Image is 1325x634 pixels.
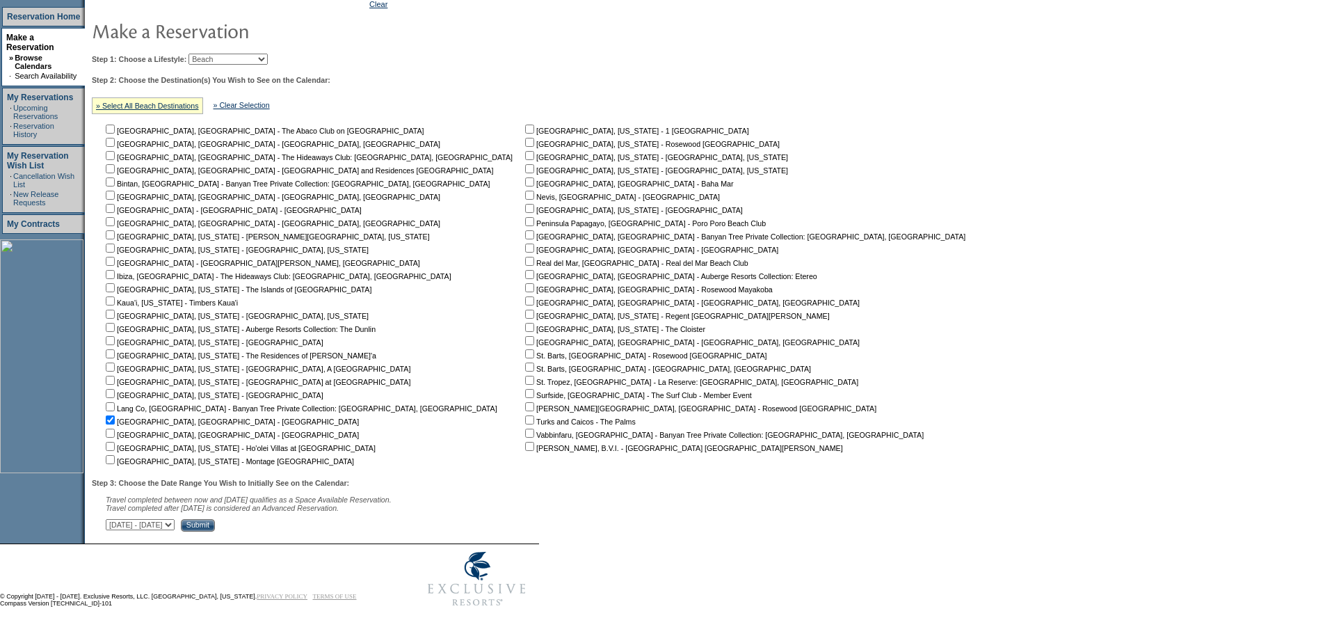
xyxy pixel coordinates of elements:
img: pgTtlMakeReservation.gif [92,17,370,45]
a: Make a Reservation [6,33,54,52]
nobr: [GEOGRAPHIC_DATA], [GEOGRAPHIC_DATA] - Baha Mar [522,180,733,188]
nobr: [GEOGRAPHIC_DATA], [US_STATE] - [GEOGRAPHIC_DATA] at [GEOGRAPHIC_DATA] [103,378,410,386]
nobr: [GEOGRAPHIC_DATA], [GEOGRAPHIC_DATA] - Auberge Resorts Collection: Etereo [522,272,817,280]
a: » Clear Selection [214,101,270,109]
nobr: [PERSON_NAME][GEOGRAPHIC_DATA], [GEOGRAPHIC_DATA] - Rosewood [GEOGRAPHIC_DATA] [522,404,876,413]
nobr: Nevis, [GEOGRAPHIC_DATA] - [GEOGRAPHIC_DATA] [522,193,720,201]
nobr: Vabbinfaru, [GEOGRAPHIC_DATA] - Banyan Tree Private Collection: [GEOGRAPHIC_DATA], [GEOGRAPHIC_DATA] [522,431,924,439]
nobr: St. Tropez, [GEOGRAPHIC_DATA] - La Reserve: [GEOGRAPHIC_DATA], [GEOGRAPHIC_DATA] [522,378,858,386]
a: My Contracts [7,219,60,229]
a: Reservation Home [7,12,80,22]
input: Submit [181,519,215,532]
nobr: [GEOGRAPHIC_DATA], [US_STATE] - The Residences of [PERSON_NAME]'a [103,351,376,360]
nobr: [GEOGRAPHIC_DATA], [GEOGRAPHIC_DATA] - The Hideaways Club: [GEOGRAPHIC_DATA], [GEOGRAPHIC_DATA] [103,153,513,161]
nobr: Real del Mar, [GEOGRAPHIC_DATA] - Real del Mar Beach Club [522,259,748,267]
a: My Reservations [7,93,73,102]
nobr: [GEOGRAPHIC_DATA], [US_STATE] - [GEOGRAPHIC_DATA], [US_STATE] [103,312,369,320]
nobr: [GEOGRAPHIC_DATA], [US_STATE] - Regent [GEOGRAPHIC_DATA][PERSON_NAME] [522,312,830,320]
a: Reservation History [13,122,54,138]
nobr: [GEOGRAPHIC_DATA], [US_STATE] - [GEOGRAPHIC_DATA], A [GEOGRAPHIC_DATA] [103,365,410,373]
nobr: [GEOGRAPHIC_DATA], [US_STATE] - [GEOGRAPHIC_DATA], [US_STATE] [522,166,788,175]
nobr: [GEOGRAPHIC_DATA], [US_STATE] - [GEOGRAPHIC_DATA] [103,338,323,347]
nobr: [GEOGRAPHIC_DATA], [US_STATE] - [GEOGRAPHIC_DATA], [US_STATE] [103,246,369,254]
nobr: Travel completed after [DATE] is considered an Advanced Reservation. [106,504,339,512]
td: · [10,190,12,207]
nobr: [GEOGRAPHIC_DATA], [US_STATE] - Ho'olei Villas at [GEOGRAPHIC_DATA] [103,444,376,452]
a: » Select All Beach Destinations [96,102,199,110]
a: PRIVACY POLICY [257,593,307,600]
nobr: Turks and Caicos - The Palms [522,418,636,426]
nobr: [GEOGRAPHIC_DATA], [GEOGRAPHIC_DATA] - [GEOGRAPHIC_DATA], [GEOGRAPHIC_DATA] [103,219,440,228]
nobr: Ibiza, [GEOGRAPHIC_DATA] - The Hideaways Club: [GEOGRAPHIC_DATA], [GEOGRAPHIC_DATA] [103,272,451,280]
nobr: Kaua'i, [US_STATE] - Timbers Kaua'i [103,299,238,307]
nobr: [GEOGRAPHIC_DATA], [US_STATE] - [GEOGRAPHIC_DATA] [522,206,743,214]
nobr: [PERSON_NAME], B.V.I. - [GEOGRAPHIC_DATA] [GEOGRAPHIC_DATA][PERSON_NAME] [522,444,843,452]
nobr: [GEOGRAPHIC_DATA], [GEOGRAPHIC_DATA] - [GEOGRAPHIC_DATA], [GEOGRAPHIC_DATA] [103,193,440,201]
nobr: Peninsula Papagayo, [GEOGRAPHIC_DATA] - Poro Poro Beach Club [522,219,766,228]
nobr: [GEOGRAPHIC_DATA], [US_STATE] - Montage [GEOGRAPHIC_DATA] [103,457,354,466]
a: My Reservation Wish List [7,151,69,171]
nobr: [GEOGRAPHIC_DATA], [GEOGRAPHIC_DATA] - [GEOGRAPHIC_DATA] [522,246,778,254]
nobr: [GEOGRAPHIC_DATA], [US_STATE] - The Cloister [522,325,705,333]
nobr: [GEOGRAPHIC_DATA], [GEOGRAPHIC_DATA] - Rosewood Mayakoba [522,285,773,294]
a: Cancellation Wish List [13,172,74,189]
nobr: [GEOGRAPHIC_DATA], [GEOGRAPHIC_DATA] - [GEOGRAPHIC_DATA], [GEOGRAPHIC_DATA] [103,140,440,148]
td: · [10,122,12,138]
td: · [9,72,13,80]
a: Search Availability [15,72,77,80]
b: Step 2: Choose the Destination(s) You Wish to See on the Calendar: [92,76,330,84]
nobr: St. Barts, [GEOGRAPHIC_DATA] - Rosewood [GEOGRAPHIC_DATA] [522,351,766,360]
span: Travel completed between now and [DATE] qualifies as a Space Available Reservation. [106,496,392,504]
nobr: [GEOGRAPHIC_DATA], [GEOGRAPHIC_DATA] - [GEOGRAPHIC_DATA] [103,431,359,439]
a: Browse Calendars [15,54,51,70]
nobr: [GEOGRAPHIC_DATA], [US_STATE] - [GEOGRAPHIC_DATA] [103,391,323,399]
nobr: [GEOGRAPHIC_DATA], [US_STATE] - 1 [GEOGRAPHIC_DATA] [522,127,749,135]
nobr: [GEOGRAPHIC_DATA], [GEOGRAPHIC_DATA] - [GEOGRAPHIC_DATA], [GEOGRAPHIC_DATA] [522,338,860,347]
nobr: [GEOGRAPHIC_DATA], [GEOGRAPHIC_DATA] - Banyan Tree Private Collection: [GEOGRAPHIC_DATA], [GEOGRA... [522,232,965,241]
nobr: [GEOGRAPHIC_DATA], [US_STATE] - Auberge Resorts Collection: The Dunlin [103,325,376,333]
nobr: [GEOGRAPHIC_DATA], [GEOGRAPHIC_DATA] - [GEOGRAPHIC_DATA] [103,418,359,426]
td: · [10,104,12,120]
b: Step 3: Choose the Date Range You Wish to Initially See on the Calendar: [92,479,349,487]
td: · [10,172,12,189]
nobr: St. Barts, [GEOGRAPHIC_DATA] - [GEOGRAPHIC_DATA], [GEOGRAPHIC_DATA] [522,365,811,373]
nobr: [GEOGRAPHIC_DATA], [GEOGRAPHIC_DATA] - [GEOGRAPHIC_DATA] and Residences [GEOGRAPHIC_DATA] [103,166,493,175]
a: Upcoming Reservations [13,104,58,120]
nobr: [GEOGRAPHIC_DATA], [GEOGRAPHIC_DATA] - [GEOGRAPHIC_DATA], [GEOGRAPHIC_DATA] [522,299,860,307]
nobr: Lang Co, [GEOGRAPHIC_DATA] - Banyan Tree Private Collection: [GEOGRAPHIC_DATA], [GEOGRAPHIC_DATA] [103,404,497,413]
nobr: [GEOGRAPHIC_DATA], [US_STATE] - [PERSON_NAME][GEOGRAPHIC_DATA], [US_STATE] [103,232,430,241]
nobr: Surfside, [GEOGRAPHIC_DATA] - The Surf Club - Member Event [522,391,752,399]
b: » [9,54,13,62]
nobr: [GEOGRAPHIC_DATA] - [GEOGRAPHIC_DATA][PERSON_NAME], [GEOGRAPHIC_DATA] [103,259,420,267]
nobr: [GEOGRAPHIC_DATA], [US_STATE] - The Islands of [GEOGRAPHIC_DATA] [103,285,371,294]
b: Step 1: Choose a Lifestyle: [92,55,186,63]
a: New Release Requests [13,190,58,207]
nobr: [GEOGRAPHIC_DATA], [GEOGRAPHIC_DATA] - The Abaco Club on [GEOGRAPHIC_DATA] [103,127,424,135]
a: TERMS OF USE [313,593,357,600]
nobr: Bintan, [GEOGRAPHIC_DATA] - Banyan Tree Private Collection: [GEOGRAPHIC_DATA], [GEOGRAPHIC_DATA] [103,180,490,188]
img: Exclusive Resorts [415,544,539,614]
nobr: [GEOGRAPHIC_DATA] - [GEOGRAPHIC_DATA] - [GEOGRAPHIC_DATA] [103,206,362,214]
nobr: [GEOGRAPHIC_DATA], [US_STATE] - [GEOGRAPHIC_DATA], [US_STATE] [522,153,788,161]
nobr: [GEOGRAPHIC_DATA], [US_STATE] - Rosewood [GEOGRAPHIC_DATA] [522,140,780,148]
